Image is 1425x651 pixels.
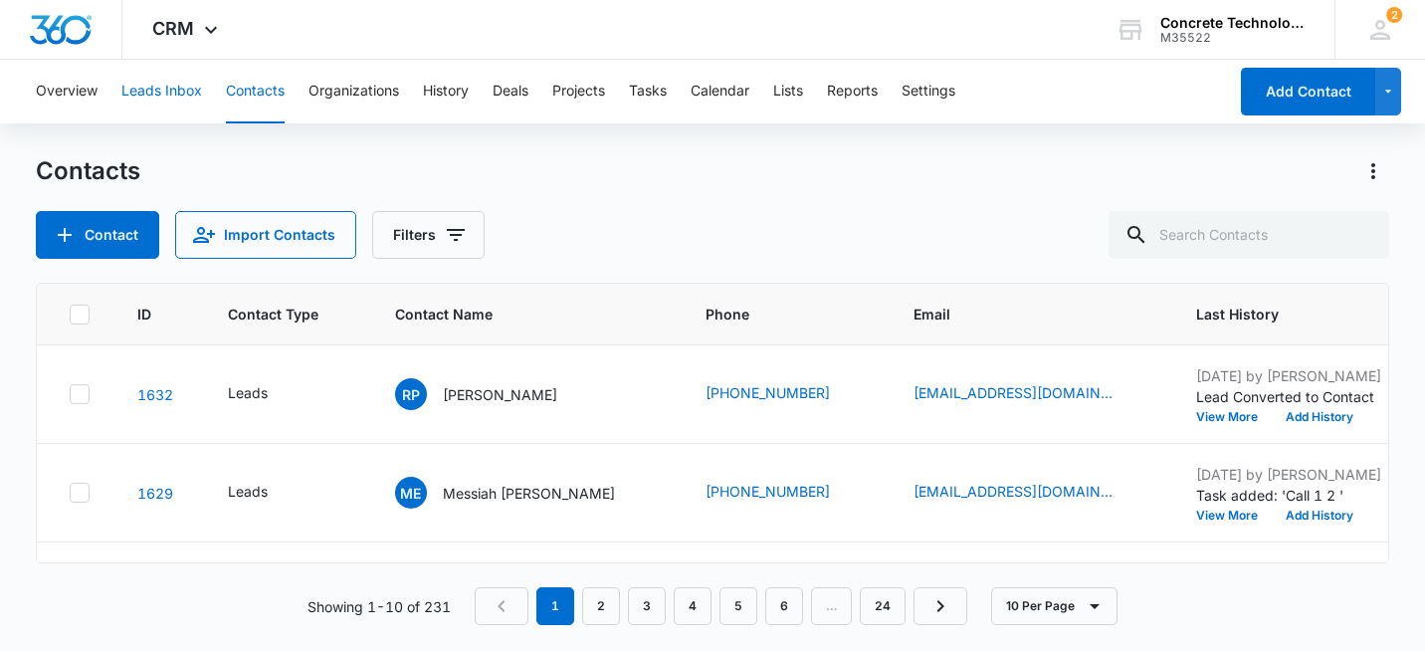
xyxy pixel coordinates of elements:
button: Add Contact [36,211,159,259]
button: Import Contacts [175,211,356,259]
a: Navigate to contact details page for Robert Pace [137,386,173,403]
span: ME [395,477,427,509]
span: CRM [152,18,194,39]
div: Contact Name - Messiah Ezra - Select to Edit Field [395,477,651,509]
button: Organizations [308,60,399,123]
div: Leads [228,382,268,403]
span: Last History [1196,304,1416,325]
a: Next Page [914,587,967,625]
div: account id [1160,31,1306,45]
button: Actions [1357,155,1389,187]
button: Settings [902,60,955,123]
div: Contact Type - Leads - Select to Edit Field [228,481,304,505]
span: ID [137,304,151,325]
div: Phone - (214) 478-8685 - Select to Edit Field [706,382,866,406]
button: Contacts [226,60,285,123]
span: Phone [706,304,837,325]
button: Tasks [629,60,667,123]
div: Contact Type - Leads - Select to Edit Field [228,382,304,406]
button: 10 Per Page [991,587,1118,625]
div: account name [1160,15,1306,31]
a: [PHONE_NUMBER] [706,382,830,403]
button: Deals [493,60,528,123]
button: Add History [1272,510,1367,522]
button: Add History [1272,411,1367,423]
div: Contact Name - Robert Pace - Select to Edit Field [395,378,593,410]
div: notifications count [1386,7,1402,23]
button: History [423,60,469,123]
button: Projects [552,60,605,123]
div: Phone - (313) 205-5552 - Select to Edit Field [706,481,866,505]
a: [EMAIL_ADDRESS][DOMAIN_NAME] [914,481,1113,502]
a: Page 24 [860,587,906,625]
div: Leads [228,481,268,502]
span: Email [914,304,1120,325]
div: Email - brcwireless@gmail.com - Select to Edit Field [914,481,1148,505]
button: View More [1196,510,1272,522]
a: Page 5 [719,587,757,625]
input: Search Contacts [1109,211,1389,259]
button: Filters [372,211,485,259]
a: Navigate to contact details page for Messiah Ezra [137,485,173,502]
button: Overview [36,60,98,123]
p: [PERSON_NAME] [443,384,557,405]
a: Page 6 [765,587,803,625]
span: RP [395,378,427,410]
span: 2 [1386,7,1402,23]
button: Leads Inbox [121,60,202,123]
button: Calendar [691,60,749,123]
p: Messiah [PERSON_NAME] [443,483,615,504]
div: Email - Rpace1974@gmail.com - Select to Edit Field [914,382,1148,406]
p: Showing 1-10 of 231 [307,596,451,617]
nav: Pagination [475,587,967,625]
span: Contact Name [395,304,629,325]
button: Add Contact [1241,68,1375,115]
em: 1 [536,587,574,625]
a: [PHONE_NUMBER] [706,481,830,502]
span: Contact Type [228,304,318,325]
button: Reports [827,60,878,123]
a: Page 4 [674,587,712,625]
button: Lists [773,60,803,123]
button: View More [1196,411,1272,423]
a: Page 3 [628,587,666,625]
a: [EMAIL_ADDRESS][DOMAIN_NAME] [914,382,1113,403]
h1: Contacts [36,156,140,186]
a: Page 2 [582,587,620,625]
